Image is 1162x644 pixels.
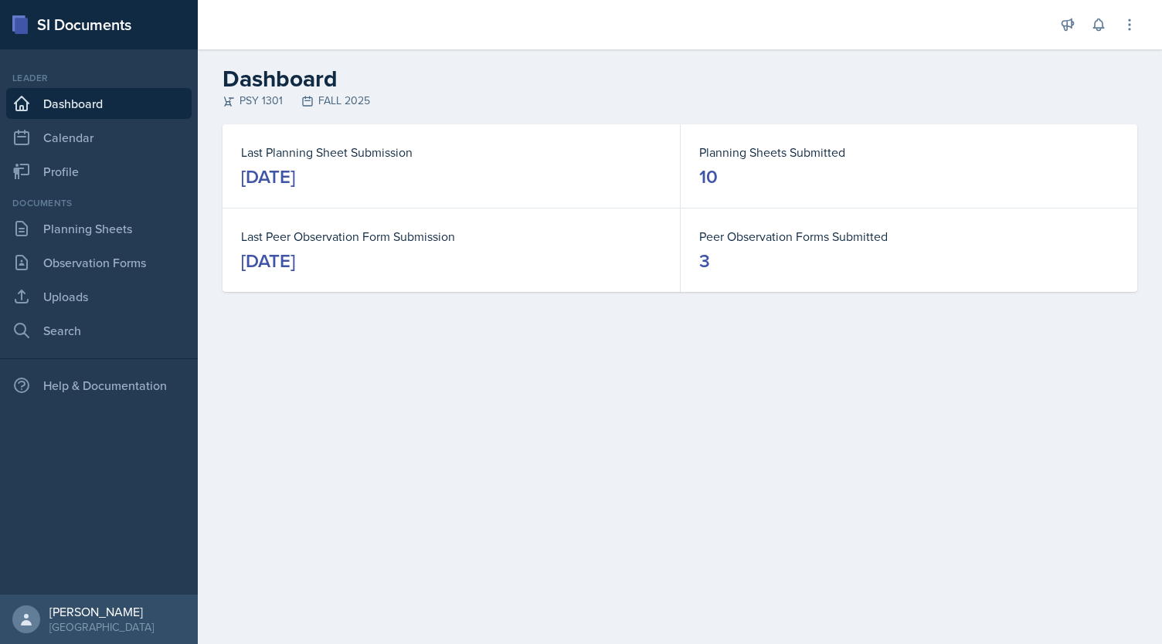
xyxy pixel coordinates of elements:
[6,315,192,346] a: Search
[223,93,1137,109] div: PSY 1301 FALL 2025
[6,281,192,312] a: Uploads
[6,247,192,278] a: Observation Forms
[699,143,1119,161] dt: Planning Sheets Submitted
[699,249,710,273] div: 3
[241,143,661,161] dt: Last Planning Sheet Submission
[6,71,192,85] div: Leader
[223,65,1137,93] h2: Dashboard
[699,164,718,189] div: 10
[6,196,192,210] div: Documents
[6,213,192,244] a: Planning Sheets
[241,249,295,273] div: [DATE]
[6,370,192,401] div: Help & Documentation
[49,619,154,635] div: [GEOGRAPHIC_DATA]
[699,227,1119,246] dt: Peer Observation Forms Submitted
[241,227,661,246] dt: Last Peer Observation Form Submission
[241,164,295,189] div: [DATE]
[6,156,192,187] a: Profile
[49,604,154,619] div: [PERSON_NAME]
[6,122,192,153] a: Calendar
[6,88,192,119] a: Dashboard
